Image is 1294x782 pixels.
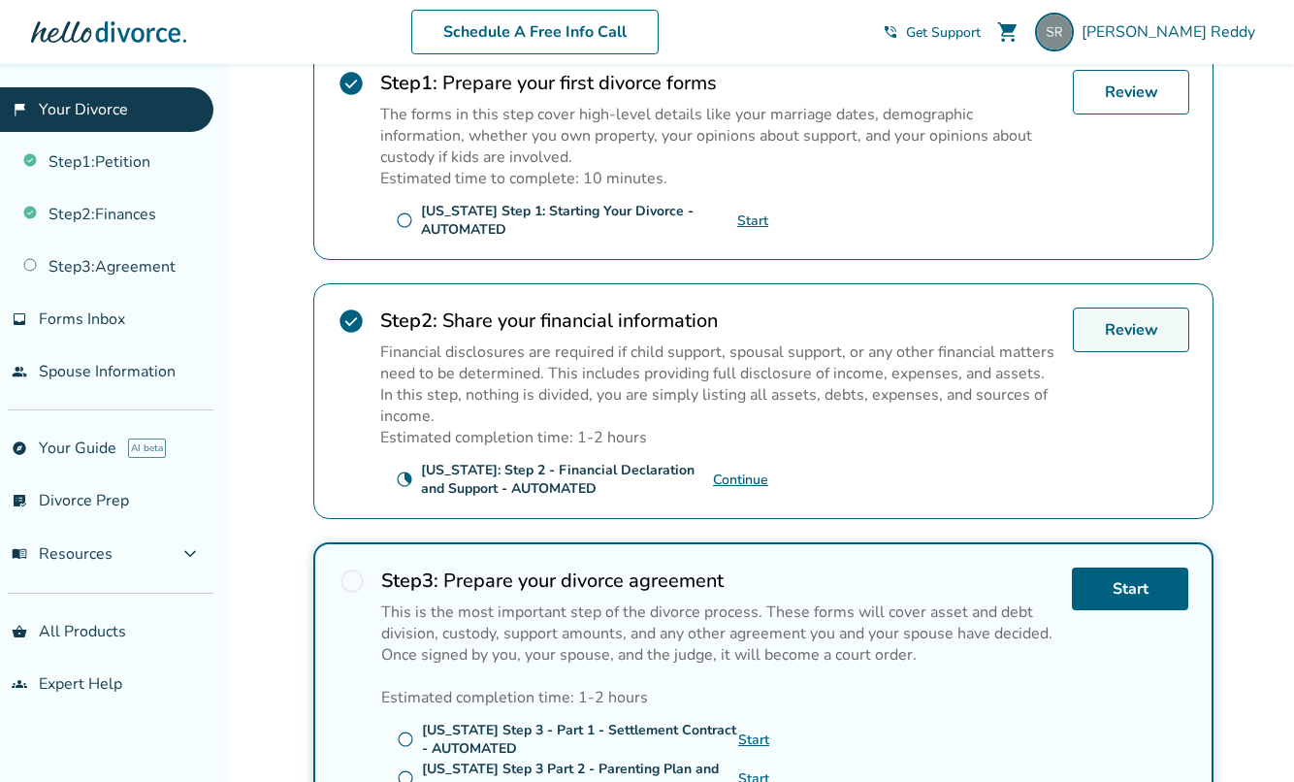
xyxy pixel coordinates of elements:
[12,543,113,565] span: Resources
[396,471,413,488] span: clock_loader_40
[380,168,1057,189] p: Estimated time to complete: 10 minutes.
[178,542,202,566] span: expand_more
[339,568,366,595] span: radio_button_unchecked
[422,721,738,758] div: [US_STATE] Step 3 - Part 1 - Settlement Contract - AUTOMATED
[381,568,1056,594] h2: Prepare your divorce agreement
[996,20,1019,44] span: shopping_cart
[39,309,125,330] span: Forms Inbox
[380,384,1057,427] p: In this step, nothing is divided, you are simply listing all assets, debts, expenses, and sources...
[381,568,438,594] strong: Step 3 :
[883,23,981,42] a: phone_in_talkGet Support
[12,364,27,379] span: people
[12,493,27,508] span: list_alt_check
[128,439,166,458] span: AI beta
[411,10,659,54] a: Schedule A Free Info Call
[737,212,768,230] a: Start
[397,731,414,748] span: radio_button_unchecked
[12,546,27,562] span: menu_book
[12,311,27,327] span: inbox
[12,102,27,117] span: flag_2
[380,308,1057,334] h2: Share your financial information
[738,731,769,749] a: Start
[421,461,713,498] div: [US_STATE]: Step 2 - Financial Declaration and Support - AUTOMATED
[396,212,413,229] span: radio_button_unchecked
[1035,13,1074,51] img: reddy.sharat@gmail.com
[381,602,1056,666] p: This is the most important step of the divorce process. These forms will cover asset and debt div...
[380,427,1057,448] p: Estimated completion time: 1-2 hours
[338,70,365,97] span: check_circle
[1072,568,1188,610] a: Start
[1082,21,1263,43] span: [PERSON_NAME] Reddy
[883,24,898,40] span: phone_in_talk
[713,471,768,489] a: Continue
[1197,689,1294,782] iframe: Chat Widget
[12,440,27,456] span: explore
[380,104,1057,168] p: The forms in this step cover high-level details like your marriage dates, demographic information...
[1073,308,1189,352] a: Review
[380,342,1057,384] p: Financial disclosures are required if child support, spousal support, or any other financial matt...
[12,624,27,639] span: shopping_basket
[421,202,737,239] div: [US_STATE] Step 1: Starting Your Divorce - AUTOMATED
[1073,70,1189,114] a: Review
[338,308,365,335] span: check_circle
[380,70,437,96] strong: Step 1 :
[906,23,981,42] span: Get Support
[12,676,27,692] span: groups
[380,70,1057,96] h2: Prepare your first divorce forms
[380,308,437,334] strong: Step 2 :
[381,666,1056,708] p: Estimated completion time: 1-2 hours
